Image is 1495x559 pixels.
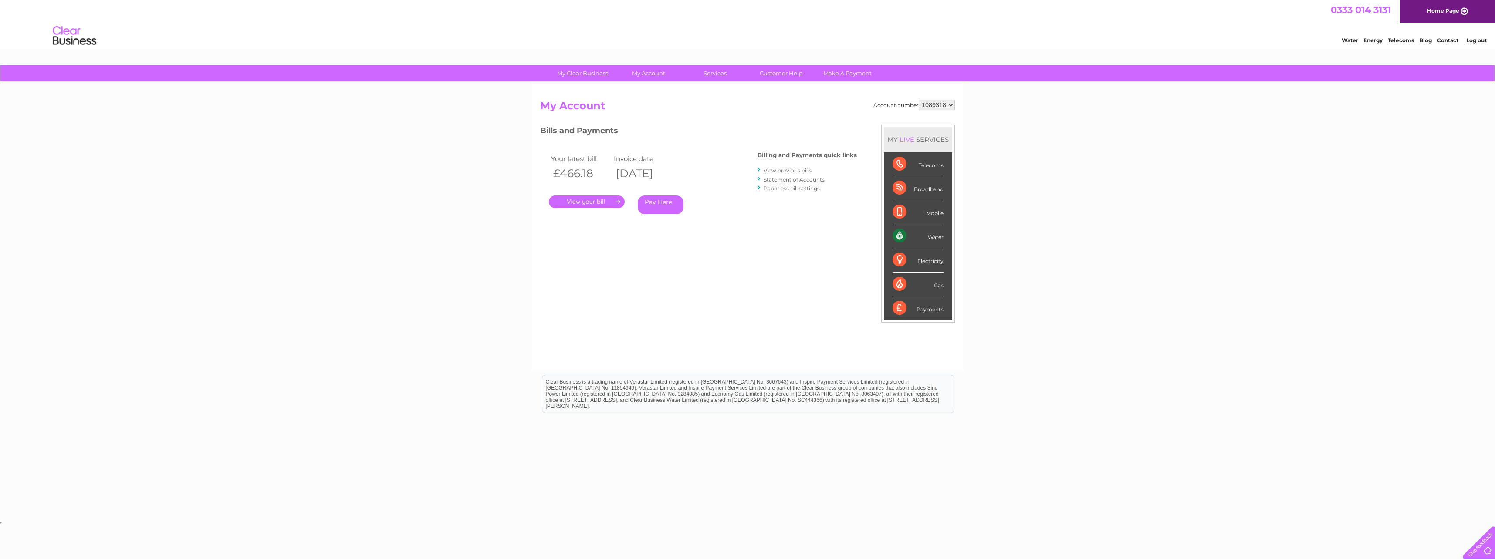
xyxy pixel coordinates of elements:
th: [DATE] [612,165,674,182]
td: Invoice date [612,153,674,165]
a: Log out [1466,37,1487,44]
a: My Clear Business [547,65,619,81]
div: Clear Business is a trading name of Verastar Limited (registered in [GEOGRAPHIC_DATA] No. 3667643... [542,5,954,42]
a: Blog [1419,37,1432,44]
div: Broadband [893,176,944,200]
th: £466.18 [549,165,612,182]
a: Water [1342,37,1358,44]
a: Energy [1363,37,1383,44]
a: Pay Here [638,195,683,214]
div: Electricity [893,248,944,272]
div: Water [893,224,944,248]
div: Mobile [893,200,944,224]
a: Contact [1437,37,1458,44]
a: 0333 014 3131 [1331,4,1391,15]
a: . [549,195,625,208]
a: Statement of Accounts [764,176,825,183]
div: Account number [873,100,955,110]
a: Customer Help [745,65,817,81]
div: Telecoms [893,152,944,176]
div: Gas [893,273,944,296]
a: My Account [613,65,685,81]
h3: Bills and Payments [540,125,857,140]
div: LIVE [898,135,916,144]
a: Services [679,65,751,81]
div: MY SERVICES [884,127,952,152]
a: Telecoms [1388,37,1414,44]
img: logo.png [52,23,97,49]
a: Make A Payment [812,65,883,81]
a: View previous bills [764,167,812,174]
h4: Billing and Payments quick links [758,152,857,158]
h2: My Account [540,100,955,116]
td: Your latest bill [549,153,612,165]
div: Payments [893,296,944,320]
a: Paperless bill settings [764,185,820,192]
